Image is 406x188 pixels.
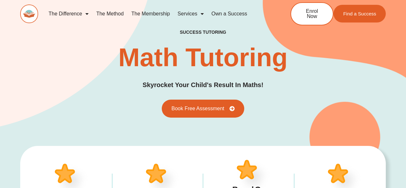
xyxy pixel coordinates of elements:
[343,11,376,16] span: Find a Success
[45,6,269,21] nav: Menu
[45,6,92,21] a: The Difference
[92,6,127,21] a: The Method
[290,2,333,25] a: Enrol Now
[162,100,244,118] a: Book Free Assessment
[333,5,386,22] a: Find a Success
[171,106,224,111] span: Book Free Assessment
[127,6,174,21] a: The Membership
[143,80,263,90] h3: Skyrocket Your Child's Result In Maths!
[174,6,207,21] a: Services
[301,9,323,19] span: Enrol Now
[118,45,288,70] h2: Math Tutoring
[208,6,251,21] a: Own a Success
